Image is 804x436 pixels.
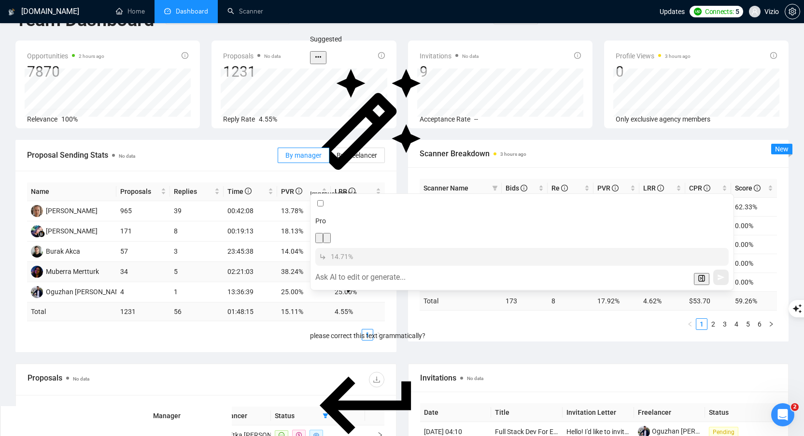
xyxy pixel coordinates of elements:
[46,226,98,236] div: [PERSON_NAME]
[277,221,331,242] td: 18.13%
[634,403,705,422] th: Freelancer
[116,221,170,242] td: 171
[597,184,619,192] span: PVR
[224,221,277,242] td: 00:19:13
[731,197,777,216] td: 62.33%
[119,153,135,159] span: No data
[116,262,170,282] td: 34
[521,185,527,191] span: info-circle
[684,318,696,330] button: left
[116,302,170,321] td: 1231
[224,201,277,221] td: 00:42:08
[694,8,702,15] img: upwork-logo.png
[684,318,696,330] li: Previous Page
[170,302,224,321] td: 56
[170,221,224,242] td: 8
[420,372,777,384] span: Invitations
[170,201,224,221] td: 39
[735,6,739,17] span: 5
[31,266,43,278] img: MM
[423,184,468,192] span: Scanner Name
[420,63,479,81] div: 9
[506,184,527,192] span: Bids
[349,188,355,194] span: info-circle
[227,188,252,195] span: Time
[170,282,224,302] td: 1
[709,428,742,436] a: Pending
[638,427,733,435] a: Oguzhan [PERSON_NAME]
[170,262,224,282] td: 5
[27,63,104,81] div: 7870
[704,185,710,191] span: info-circle
[660,8,685,15] span: Updates
[467,376,483,381] span: No data
[31,225,43,237] img: SM
[500,151,526,157] time: 3 hours ago
[696,318,707,330] li: 1
[227,7,263,15] a: searchScanner
[285,151,322,159] span: By manager
[296,188,302,194] span: info-circle
[277,302,331,321] td: 15.11 %
[765,318,777,330] li: Next Page
[731,272,777,291] td: 0.00%
[31,206,98,214] a: SK[PERSON_NAME]
[689,184,710,192] span: CPR
[719,319,730,329] a: 3
[224,302,277,321] td: 01:48:15
[116,182,170,201] th: Proposals
[223,115,255,123] span: Reply Rate
[563,403,634,422] th: Invitation Letter
[8,4,15,20] img: logo
[164,8,171,14] span: dashboard
[593,291,639,310] td: 17.92 %
[174,186,212,197] span: Replies
[785,4,800,19] button: setting
[116,201,170,221] td: 965
[754,185,761,191] span: info-circle
[170,182,224,201] th: Replies
[31,286,43,298] img: OT
[223,50,281,62] span: Proposals
[224,282,277,302] td: 13:36:39
[153,410,197,421] span: Manager
[277,242,331,262] td: 14.04%
[176,7,208,15] span: Dashboard
[754,319,765,329] a: 6
[687,321,693,327] span: left
[223,63,281,81] div: 1231
[170,242,224,262] td: 3
[31,205,43,217] img: SK
[264,54,281,59] span: No data
[561,185,568,191] span: info-circle
[731,291,777,310] td: 59.26 %
[61,115,78,123] span: 100%
[182,52,188,59] span: info-circle
[116,282,170,302] td: 4
[420,291,502,310] td: Total
[474,115,478,123] span: --
[224,242,277,262] td: 23:45:38
[731,235,777,254] td: 0.00%
[116,7,145,15] a: homeHome
[731,319,742,329] a: 4
[224,262,277,282] td: 02:21:03
[731,318,742,330] li: 4
[643,184,664,192] span: LRR
[685,291,731,310] td: $ 53.70
[120,186,159,197] span: Proposals
[420,403,492,422] th: Date
[46,205,98,216] div: [PERSON_NAME]
[31,287,127,295] a: OTOguzhan [PERSON_NAME]
[281,188,302,195] span: PVR
[490,181,500,195] span: filter
[277,282,331,302] td: 25.00%
[705,403,776,422] th: Status
[27,302,116,321] td: Total
[735,184,761,192] span: Score
[707,318,719,330] li: 2
[785,8,800,15] span: setting
[751,8,758,15] span: user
